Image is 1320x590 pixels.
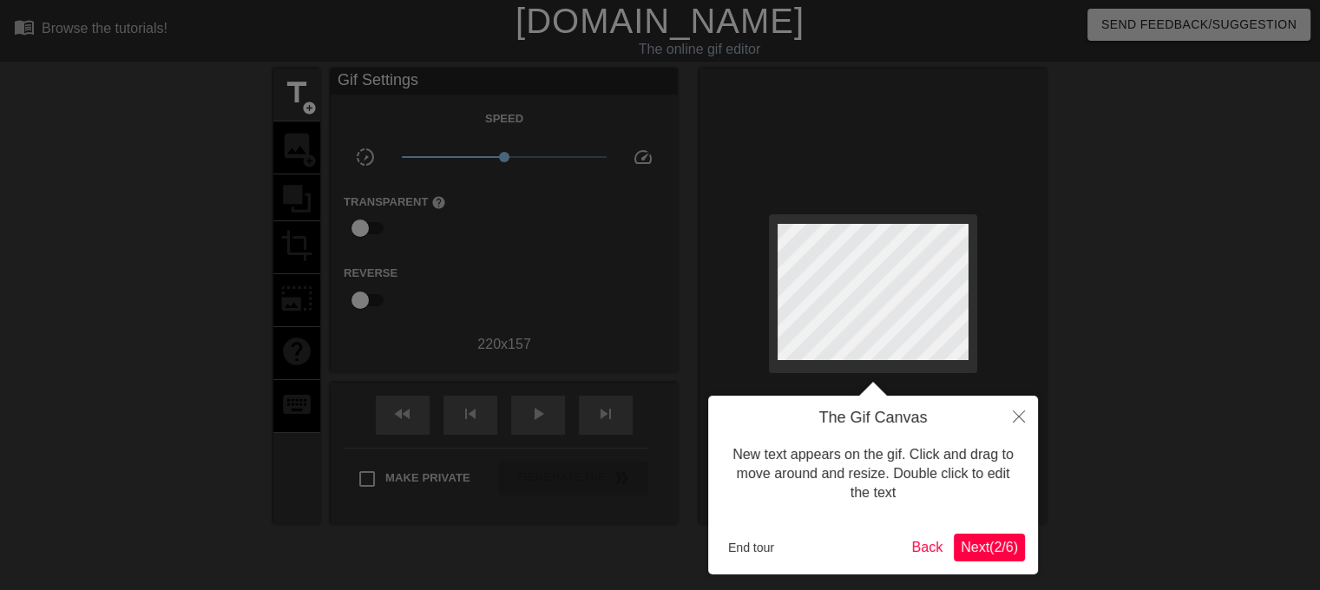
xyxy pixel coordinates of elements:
button: Next [954,534,1025,561]
button: Back [905,534,950,561]
button: End tour [721,534,781,560]
button: Close [1000,396,1038,436]
h4: The Gif Canvas [721,409,1025,428]
span: Next ( 2 / 6 ) [961,540,1018,554]
div: New text appears on the gif. Click and drag to move around and resize. Double click to edit the text [721,428,1025,521]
